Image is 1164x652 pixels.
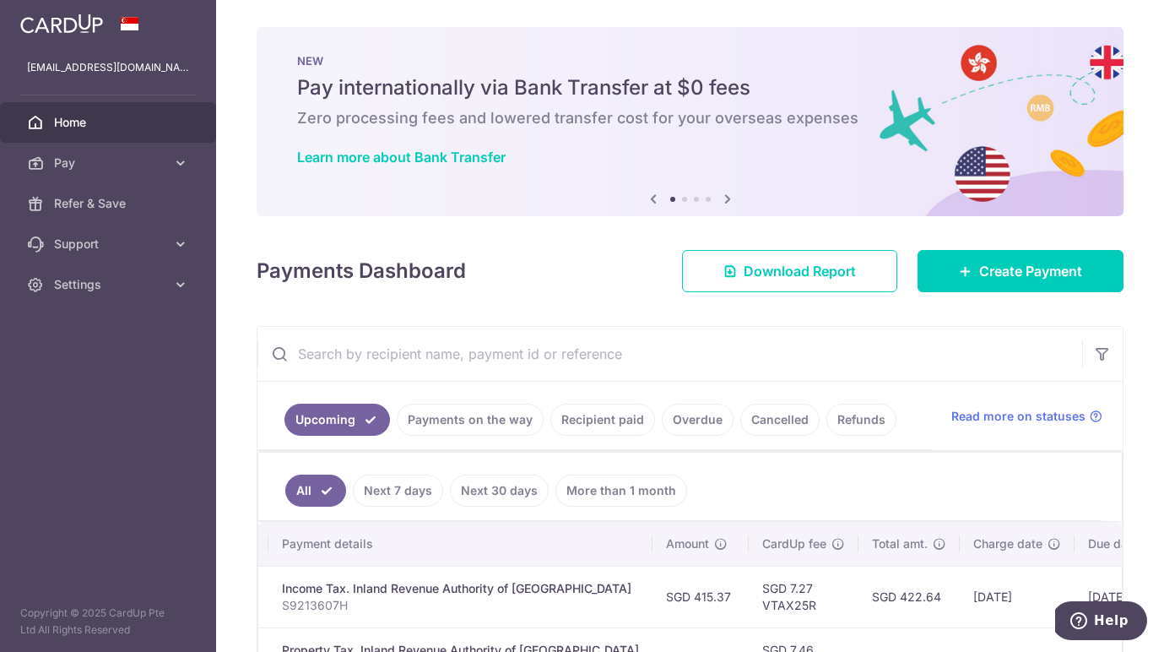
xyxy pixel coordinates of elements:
span: Total amt. [872,535,928,552]
td: SGD 415.37 [652,566,749,628]
p: NEW [297,54,1083,68]
span: Home [54,114,165,131]
a: Recipient paid [550,404,655,436]
span: Amount [666,535,709,552]
img: CardUp [20,14,103,34]
a: All [285,475,346,507]
a: Upcoming [284,404,390,436]
img: Bank transfer banner [257,27,1123,216]
a: More than 1 month [555,475,687,507]
a: Download Report [682,250,897,292]
span: Read more on statuses [951,408,1085,425]
span: Pay [54,155,165,171]
span: CardUp fee [762,535,826,552]
span: Create Payment [979,261,1082,281]
span: Due date [1088,535,1139,552]
h6: Zero processing fees and lowered transfer cost for your overseas expenses [297,108,1083,128]
h5: Pay internationally via Bank Transfer at $0 fees [297,74,1083,101]
a: Learn more about Bank Transfer [297,149,506,166]
td: SGD 7.27 VTAX25R [749,566,858,628]
input: Search by recipient name, payment id or reference [257,327,1082,381]
a: Cancelled [740,404,820,436]
a: Next 30 days [450,475,549,507]
a: Read more on statuses [951,408,1102,425]
a: Payments on the way [397,404,544,436]
span: Settings [54,276,165,293]
a: Refunds [826,404,896,436]
a: Create Payment [918,250,1123,292]
td: [DATE] [960,566,1075,628]
iframe: Opens a widget where you can find more information [1055,601,1147,644]
th: Payment details [268,522,652,566]
a: Overdue [662,404,734,436]
span: Support [54,236,165,253]
p: S9213607H [282,597,639,614]
td: SGD 422.64 [858,566,960,628]
p: [EMAIL_ADDRESS][DOMAIN_NAME] [27,59,189,76]
a: Next 7 days [353,475,443,507]
span: Charge date [973,535,1042,552]
h4: Payments Dashboard [257,256,466,286]
div: Income Tax. Inland Revenue Authority of [GEOGRAPHIC_DATA] [282,580,639,597]
span: Refer & Save [54,195,165,212]
span: Download Report [744,261,856,281]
